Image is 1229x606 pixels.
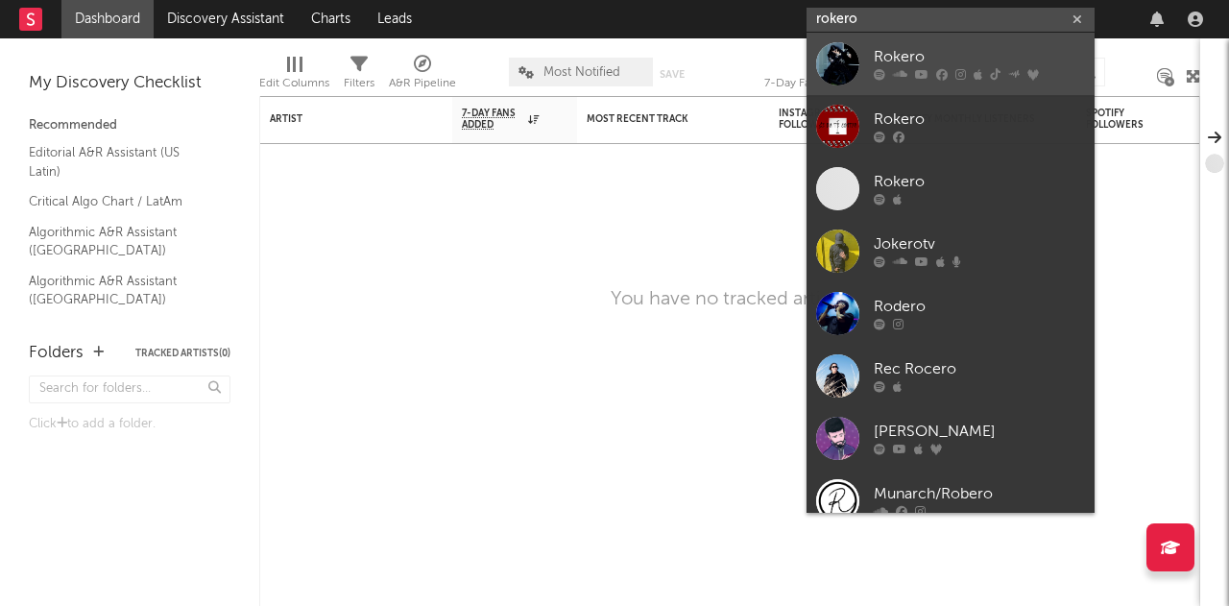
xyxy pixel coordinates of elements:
div: Click to add a folder. [29,413,230,436]
div: Artist [270,113,414,125]
a: Algorithmic A&R Assistant ([GEOGRAPHIC_DATA]) [29,222,211,261]
a: Editorial A&R Assistant (US Latin) [29,142,211,182]
div: My Discovery Checklist [29,72,230,95]
div: Filters [344,48,374,104]
div: Rodero [874,296,1085,319]
button: Save [660,69,685,80]
div: 7-Day Fans Added (7-Day Fans Added) [764,48,908,104]
div: Edit Columns [259,72,329,95]
input: Search for artists [807,8,1095,32]
div: Edit Columns [259,48,329,104]
a: Rodero [807,282,1095,345]
div: 7-Day Fans Added (7-Day Fans Added) [764,72,908,95]
div: Jokerotv [874,233,1085,256]
span: Most Notified [543,66,620,79]
div: Rokero [874,171,1085,194]
a: Rokero [807,33,1095,95]
div: Rokero [874,109,1085,132]
div: Rec Rocero [874,358,1085,381]
button: Tracked Artists(0) [135,349,230,358]
div: A&R Pipeline [389,48,456,104]
div: You have no tracked artists. [611,288,850,311]
a: Rec Rocero [807,345,1095,407]
div: Folders [29,342,84,365]
a: Jokerotv [807,220,1095,282]
div: Munarch/Robero [874,483,1085,506]
div: Spotify Followers [1086,108,1153,131]
div: Recommended [29,114,230,137]
span: 7-Day Fans Added [462,108,523,131]
div: Most Recent Track [587,113,731,125]
a: Algorithmic A&R Assistant ([GEOGRAPHIC_DATA]) [29,271,211,310]
div: Instagram Followers [779,108,846,131]
div: Filters [344,72,374,95]
div: A&R Pipeline [389,72,456,95]
a: Critical Algo Chart / LatAm [29,191,211,212]
a: Rokero [807,158,1095,220]
a: Rokero [807,95,1095,158]
a: Munarch/Robero [807,470,1095,532]
input: Search for folders... [29,376,230,403]
div: Rokero [874,46,1085,69]
a: [PERSON_NAME] [807,407,1095,470]
div: [PERSON_NAME] [874,421,1085,444]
